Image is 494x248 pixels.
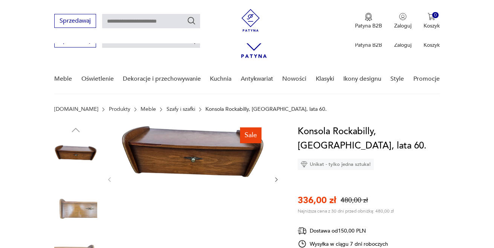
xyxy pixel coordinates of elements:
[298,226,388,236] div: Dostawa od 150,00 PLN
[394,41,411,49] p: Zaloguj
[394,13,411,29] button: Zaloguj
[205,106,327,112] p: Konsola Rockabilly, [GEOGRAPHIC_DATA], lata 60.
[298,208,394,214] p: Najniższa cena z 30 dni przed obniżką: 480,00 zł
[109,106,130,112] a: Produkty
[210,64,231,93] a: Kuchnia
[424,13,440,29] button: 0Koszyk
[298,124,452,153] h1: Konsola Rockabilly, [GEOGRAPHIC_DATA], lata 60.
[355,13,382,29] button: Patyna B2B
[298,159,374,170] div: Unikat - tylko jedna sztuka!
[54,106,98,112] a: [DOMAIN_NAME]
[54,188,97,231] img: Zdjęcie produktu Konsola Rockabilly, Niemcy, lata 60.
[54,139,97,182] img: Zdjęcie produktu Konsola Rockabilly, Niemcy, lata 60.
[54,19,96,24] a: Sprzedawaj
[120,124,266,234] img: Zdjęcie produktu Konsola Rockabilly, Niemcy, lata 60.
[428,13,435,20] img: Ikona koszyka
[123,64,201,93] a: Dekoracje i przechowywanie
[343,64,381,93] a: Ikony designu
[54,38,96,44] a: Sprzedawaj
[301,161,307,168] img: Ikona diamentu
[316,64,334,93] a: Klasyki
[365,13,372,21] img: Ikona medalu
[240,127,262,143] div: Sale
[282,64,306,93] a: Nowości
[424,41,440,49] p: Koszyk
[355,22,382,29] p: Patyna B2B
[432,12,439,18] div: 0
[54,64,72,93] a: Meble
[167,106,195,112] a: Szafy i szafki
[187,16,196,25] button: Szukaj
[298,226,307,236] img: Ikona dostawy
[54,14,96,28] button: Sprzedawaj
[341,196,368,205] p: 480,00 zł
[355,13,382,29] a: Ikona medaluPatyna B2B
[298,194,336,207] p: 336,00 zł
[141,106,156,112] a: Meble
[394,22,411,29] p: Zaloguj
[424,22,440,29] p: Koszyk
[81,64,114,93] a: Oświetlenie
[239,9,262,32] img: Patyna - sklep z meblami i dekoracjami vintage
[241,64,273,93] a: Antykwariat
[355,41,382,49] p: Patyna B2B
[399,13,407,20] img: Ikonka użytkownika
[413,64,440,93] a: Promocje
[390,64,404,93] a: Style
